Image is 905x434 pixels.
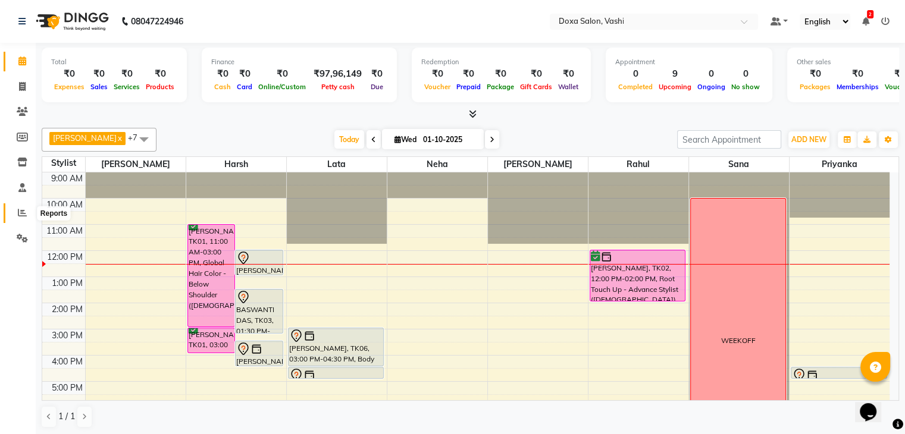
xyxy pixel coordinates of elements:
[421,83,453,91] span: Voucher
[615,83,656,91] span: Completed
[128,133,146,142] span: +7
[834,67,882,81] div: ₹0
[87,83,111,91] span: Sales
[234,67,255,81] div: ₹0
[318,83,358,91] span: Petty cash
[51,83,87,91] span: Expenses
[484,83,517,91] span: Package
[44,225,85,237] div: 11:00 AM
[49,382,85,394] div: 5:00 PM
[49,172,85,185] div: 9:00 AM
[555,67,581,81] div: ₹0
[788,131,829,148] button: ADD NEW
[855,386,893,422] iframe: chat widget
[49,329,85,342] div: 3:00 PM
[111,67,143,81] div: ₹0
[555,83,581,91] span: Wallet
[58,410,75,423] span: 1 / 1
[51,57,177,67] div: Total
[49,303,85,316] div: 2:00 PM
[721,335,755,346] div: WEEKOFF
[236,250,283,275] div: [PERSON_NAME], TK04, 12:00 PM-01:00 PM, Hair Cut - Salon Director ([DEMOGRAPHIC_DATA])
[791,135,826,144] span: ADD NEW
[484,67,517,81] div: ₹0
[728,83,763,91] span: No show
[392,135,419,144] span: Wed
[44,199,85,211] div: 10:00 AM
[211,57,387,67] div: Finance
[689,157,789,172] span: Sana
[728,67,763,81] div: 0
[588,157,688,172] span: Rahul
[188,328,235,353] div: [PERSON_NAME], TK01, 03:00 PM-04:00 PM, Hair Cut - Salon Director ([DEMOGRAPHIC_DATA])
[51,67,87,81] div: ₹0
[867,10,873,18] span: 2
[797,83,834,91] span: Packages
[309,67,367,81] div: ₹97,96,149
[287,157,387,172] span: Lata
[211,67,234,81] div: ₹0
[236,341,283,366] div: [PERSON_NAME], TK05, 03:30 PM-04:30 PM, Hair Cut - Salon Director ([DEMOGRAPHIC_DATA])
[615,57,763,67] div: Appointment
[656,83,694,91] span: Upcoming
[334,130,364,149] span: Today
[87,67,111,81] div: ₹0
[694,83,728,91] span: Ongoing
[188,225,235,326] div: [PERSON_NAME], TK01, 11:00 AM-03:00 PM, Global Hair Color - Below Shoulder ([DEMOGRAPHIC_DATA])
[367,67,387,81] div: ₹0
[117,133,122,143] a: x
[421,57,581,67] div: Redemption
[111,83,143,91] span: Services
[143,67,177,81] div: ₹0
[53,133,117,143] span: [PERSON_NAME]
[421,67,453,81] div: ₹0
[131,5,183,38] b: 08047224946
[677,130,781,149] input: Search Appointment
[790,157,890,172] span: Priyanka
[656,67,694,81] div: 9
[289,328,384,366] div: [PERSON_NAME], TK06, 03:00 PM-04:30 PM, Body Therapy - Back Polishing (Scrub, Massage, Wrap) (60 ...
[694,67,728,81] div: 0
[49,277,85,290] div: 1:00 PM
[289,367,384,378] div: [PERSON_NAME], TK06, 04:30 PM-05:00 PM, Express Therapy - Foot Reflexology (30 Min) ([DEMOGRAPHIC...
[37,206,70,221] div: Reports
[834,83,882,91] span: Memberships
[791,367,887,378] div: [PERSON_NAME], TK06, 04:30 PM-05:00 PM, Pedicure - Classic ([DEMOGRAPHIC_DATA])
[255,67,309,81] div: ₹0
[797,67,834,81] div: ₹0
[590,250,685,301] div: [PERSON_NAME], TK02, 12:00 PM-02:00 PM, Root Touch Up - Advance Stylist ([DEMOGRAPHIC_DATA])
[488,157,588,172] span: [PERSON_NAME]
[30,5,112,38] img: logo
[453,83,484,91] span: Prepaid
[453,67,484,81] div: ₹0
[45,251,85,263] div: 12:00 PM
[615,67,656,81] div: 0
[368,83,386,91] span: Due
[186,157,286,172] span: Harsh
[234,83,255,91] span: Card
[517,83,555,91] span: Gift Cards
[517,67,555,81] div: ₹0
[236,290,283,333] div: BASWANTI DAS, TK03, 01:30 PM-03:15 PM, Blow Dry - Sr. Salon Director ([DEMOGRAPHIC_DATA])
[387,157,487,172] span: Neha
[49,356,85,368] div: 4:00 PM
[86,157,186,172] span: [PERSON_NAME]
[862,16,869,27] a: 2
[255,83,309,91] span: Online/Custom
[42,157,85,169] div: Stylist
[143,83,177,91] span: Products
[211,83,234,91] span: Cash
[419,131,479,149] input: 2025-10-01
